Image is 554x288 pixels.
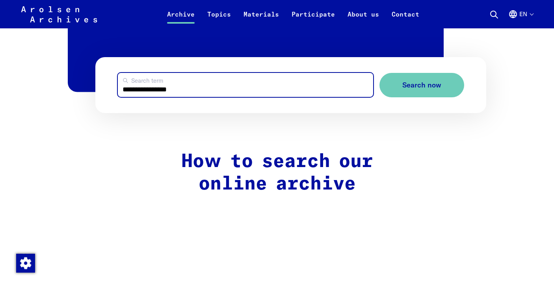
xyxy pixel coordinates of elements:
a: Materials [237,9,285,28]
button: Search now [379,73,464,98]
a: Contact [385,9,426,28]
a: Archive [161,9,201,28]
h2: How to search our online archive [110,151,444,196]
a: Participate [285,9,341,28]
a: Topics [201,9,237,28]
button: English, language selection [508,9,533,28]
img: Change consent [16,254,35,273]
div: Change consent [16,253,35,272]
span: Search now [402,81,441,89]
nav: Primary [161,5,426,24]
a: About us [341,9,385,28]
